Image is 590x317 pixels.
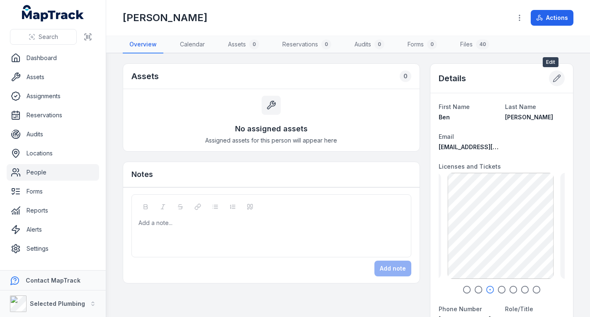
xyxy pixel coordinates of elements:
[26,277,80,284] strong: Contact MapTrack
[7,126,99,143] a: Audits
[39,33,58,41] span: Search
[321,39,331,49] div: 0
[221,36,266,53] a: Assets0
[123,36,163,53] a: Overview
[7,221,99,238] a: Alerts
[374,39,384,49] div: 0
[7,50,99,66] a: Dashboard
[348,36,391,53] a: Audits0
[276,36,338,53] a: Reservations0
[30,300,85,307] strong: Selected Plumbing
[427,39,437,49] div: 0
[7,202,99,219] a: Reports
[531,10,573,26] button: Actions
[439,114,450,121] span: Ben
[454,36,496,53] a: Files40
[131,70,159,82] h2: Assets
[505,103,536,110] span: Last Name
[400,70,411,82] div: 0
[7,164,99,181] a: People
[439,305,482,312] span: Phone Number
[439,163,501,170] span: Licenses and Tickets
[123,11,207,24] h1: [PERSON_NAME]
[7,145,99,162] a: Locations
[505,114,553,121] span: [PERSON_NAME]
[439,143,539,150] span: [EMAIL_ADDRESS][DOMAIN_NAME]
[439,103,470,110] span: First Name
[131,169,153,180] h3: Notes
[505,305,533,312] span: Role/Title
[7,88,99,104] a: Assignments
[205,136,337,145] span: Assigned assets for this person will appear here
[173,36,211,53] a: Calendar
[439,133,454,140] span: Email
[249,39,259,49] div: 0
[7,183,99,200] a: Forms
[7,240,99,257] a: Settings
[7,69,99,85] a: Assets
[7,107,99,123] a: Reservations
[439,73,466,84] h2: Details
[235,123,308,135] h3: No assigned assets
[22,5,84,22] a: MapTrack
[10,29,77,45] button: Search
[543,57,558,67] span: Edit
[476,39,489,49] div: 40
[401,36,444,53] a: Forms0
